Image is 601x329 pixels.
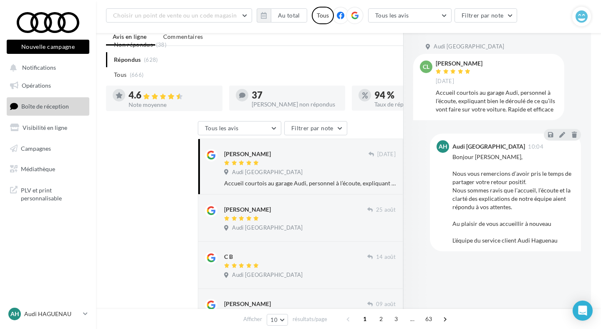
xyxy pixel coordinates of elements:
span: 09 août [376,301,396,308]
span: Afficher [243,315,262,323]
span: PLV et print personnalisable [21,185,86,202]
span: Visibilité en ligne [23,124,67,131]
span: Cl [423,63,429,71]
p: Audi HAGUENAU [24,310,80,318]
span: Tous [114,71,126,79]
button: Tous les avis [368,8,452,23]
div: Open Intercom Messenger [573,301,593,321]
a: AH Audi HAGUENAU [7,306,89,322]
span: [DATE] [436,78,454,85]
span: 3 [389,312,403,326]
span: Audi [GEOGRAPHIC_DATA] [232,169,303,176]
span: Boîte de réception [21,103,69,110]
div: 4.6 [129,91,216,100]
button: Au total [257,8,307,23]
button: Choisir un point de vente ou un code magasin [106,8,252,23]
div: [PERSON_NAME] [436,61,482,66]
div: [PERSON_NAME] non répondus [252,101,339,107]
div: [PERSON_NAME] [224,300,271,308]
span: Notifications [22,64,56,71]
span: 10 [270,316,278,323]
div: Audi [GEOGRAPHIC_DATA] [452,144,525,149]
div: Tous [312,7,334,24]
span: Médiathèque [21,165,55,172]
span: Audi [GEOGRAPHIC_DATA] [232,271,303,279]
span: Audi [GEOGRAPHIC_DATA] [434,43,504,51]
div: [PERSON_NAME] [224,205,271,214]
div: Note moyenne [129,102,216,108]
span: Opérations [22,82,51,89]
span: [DATE] [377,151,396,158]
a: PLV et print personnalisable [5,181,91,206]
button: Filtrer par note [284,121,347,135]
span: (38) [156,41,167,48]
button: 10 [267,314,288,326]
div: Bonjour [PERSON_NAME], Nous vous remercions d’avoir pris le temps de partager votre retour positi... [452,153,574,245]
span: 25 août [376,206,396,214]
a: Campagnes [5,140,91,157]
span: 1 [358,312,371,326]
span: résultats/page [293,315,327,323]
button: Nouvelle campagne [7,40,89,54]
span: Non répondus [114,40,153,49]
span: Campagnes [21,144,51,152]
span: 63 [422,312,436,326]
button: Tous les avis [198,121,281,135]
span: 14 août [376,253,396,261]
span: ... [406,312,419,326]
div: Taux de réponse [374,101,462,107]
span: Tous les avis [375,12,409,19]
span: Audi [GEOGRAPHIC_DATA] [232,224,303,232]
span: AH [439,142,447,151]
div: Accueil courtois au garage Audi, personnel à l’écoute, expliquant bien le déroulé de ce qu’ils vo... [436,89,558,114]
a: Opérations [5,77,91,94]
span: Choisir un point de vente ou un code magasin [113,12,237,19]
span: Tous les avis [205,124,239,132]
button: Au total [271,8,307,23]
a: Visibilité en ligne [5,119,91,137]
button: Filtrer par note [455,8,518,23]
a: Médiathèque [5,160,91,178]
div: [PERSON_NAME] [224,150,271,158]
span: (666) [130,71,144,78]
div: 94 % [374,91,462,100]
div: 37 [252,91,339,100]
a: Boîte de réception [5,97,91,115]
div: Accueil courtois au garage Audi, personnel à l’écoute, expliquant bien le déroulé de ce qu’ils vo... [224,179,396,187]
span: AH [10,310,19,318]
div: C B [224,253,233,261]
span: 10:04 [528,144,543,149]
span: 2 [374,312,388,326]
